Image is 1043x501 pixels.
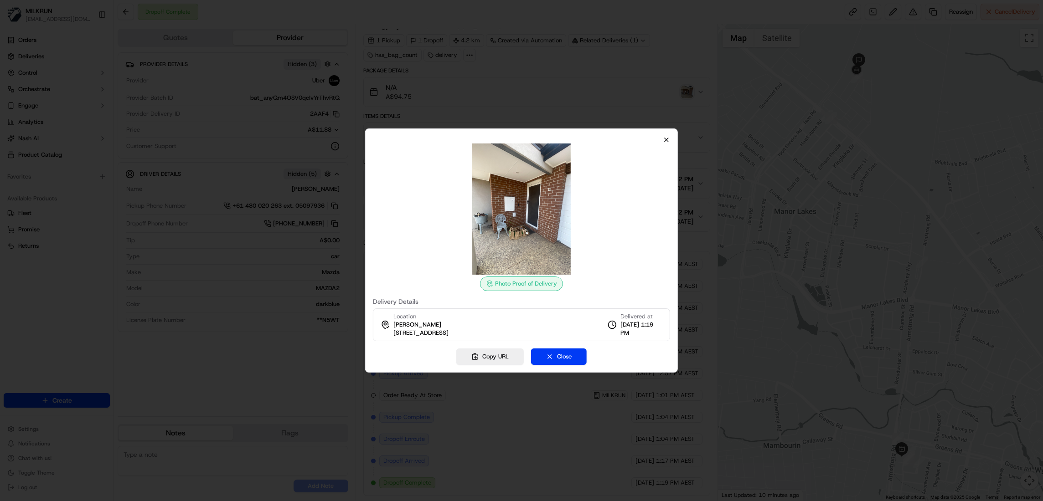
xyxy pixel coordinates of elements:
[393,329,449,337] span: [STREET_ADDRESS]
[456,348,524,365] button: Copy URL
[620,312,662,321] span: Delivered at
[480,276,563,291] div: Photo Proof of Delivery
[393,321,441,329] span: [PERSON_NAME]
[620,321,662,337] span: [DATE] 1:19 PM
[456,143,587,275] img: photo_proof_of_delivery image
[531,348,587,365] button: Close
[393,312,416,321] span: Location
[373,298,670,305] label: Delivery Details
